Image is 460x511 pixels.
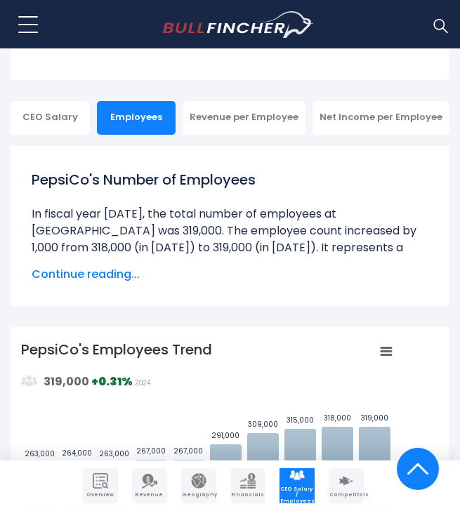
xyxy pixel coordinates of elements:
a: Company Employees [280,468,315,503]
text: 319,000 [361,413,388,423]
img: graph_employee_icon.svg [21,373,38,390]
div: Revenue per Employee [183,101,305,135]
strong: + [91,373,133,390]
span: Competitors [330,492,362,498]
span: Revenue [133,492,166,498]
span: Geography [183,492,215,498]
li: In fiscal year [DATE], the total number of employees at [GEOGRAPHIC_DATA] was 319,000. The employ... [32,206,428,273]
strong: 0.31% [98,373,133,390]
span: Financials [232,492,264,498]
text: 291,000 [211,430,239,441]
text: 318,000 [324,413,351,423]
div: Net Income per Employee [313,101,449,135]
text: 267,000 [136,446,166,456]
strong: 319,000 [44,373,89,390]
a: Company Overview [83,468,118,503]
span: CEO Salary / Employees [281,486,313,504]
tspan: PepsiCo's Employees Trend [21,340,212,359]
span: 2024 [135,379,150,387]
div: CEO Salary [11,101,90,135]
a: Company Competitors [329,468,364,503]
div: Employees [97,101,176,135]
span: Continue reading... [32,266,428,283]
img: bullfincher logo [163,11,314,38]
text: 264,000 [62,448,92,458]
text: 267,000 [173,446,203,456]
a: Company Financials [230,468,265,503]
text: 263,000 [25,449,55,459]
text: 309,000 [248,419,278,430]
span: Overview [84,492,117,498]
text: 315,000 [287,415,314,425]
a: Company Product/Geography [181,468,216,503]
a: Company Revenue [132,468,167,503]
text: 263,000 [99,449,129,459]
h1: PepsiCo's Number of Employees [32,169,428,190]
a: Go to homepage [163,11,314,38]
